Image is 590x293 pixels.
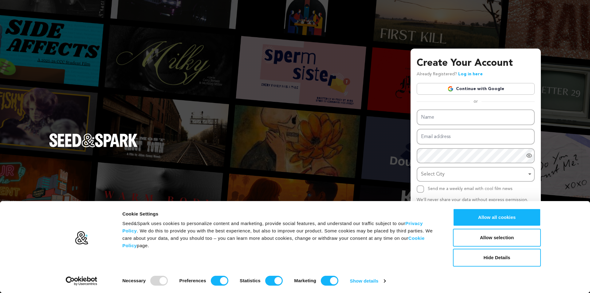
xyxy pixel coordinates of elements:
button: Hide Details [453,249,541,267]
p: We’ll never share your data without express permission. By clicking Create Account, I agree that ... [417,196,535,218]
div: Select City [421,170,527,179]
img: Google logo [447,86,454,92]
span: or [470,98,482,105]
a: Usercentrics Cookiebot - opens in a new window [55,276,108,286]
label: Send me a weekly email with cool film news [428,187,513,191]
a: Show details [350,276,386,286]
a: Seed&Spark Homepage [49,133,138,159]
strong: Necessary [122,278,146,283]
div: Seed&Spark uses cookies to personalize content and marketing, provide social features, and unders... [122,220,439,249]
strong: Preferences [179,278,206,283]
strong: Statistics [240,278,261,283]
a: Continue with Google [417,83,535,95]
a: Show password as plain text. Warning: this will display your password on the screen. [526,152,532,159]
input: Name [417,109,535,125]
a: Privacy Policy [122,221,423,233]
h3: Create Your Account [417,56,535,71]
img: Seed&Spark Logo [49,133,138,147]
input: Email address [417,129,535,145]
strong: Marketing [294,278,316,283]
img: logo [75,231,88,245]
p: Already Registered? [417,71,483,78]
a: Log in here [458,72,483,76]
button: Allow all cookies [453,208,541,226]
button: Allow selection [453,229,541,247]
div: Cookie Settings [122,210,439,218]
